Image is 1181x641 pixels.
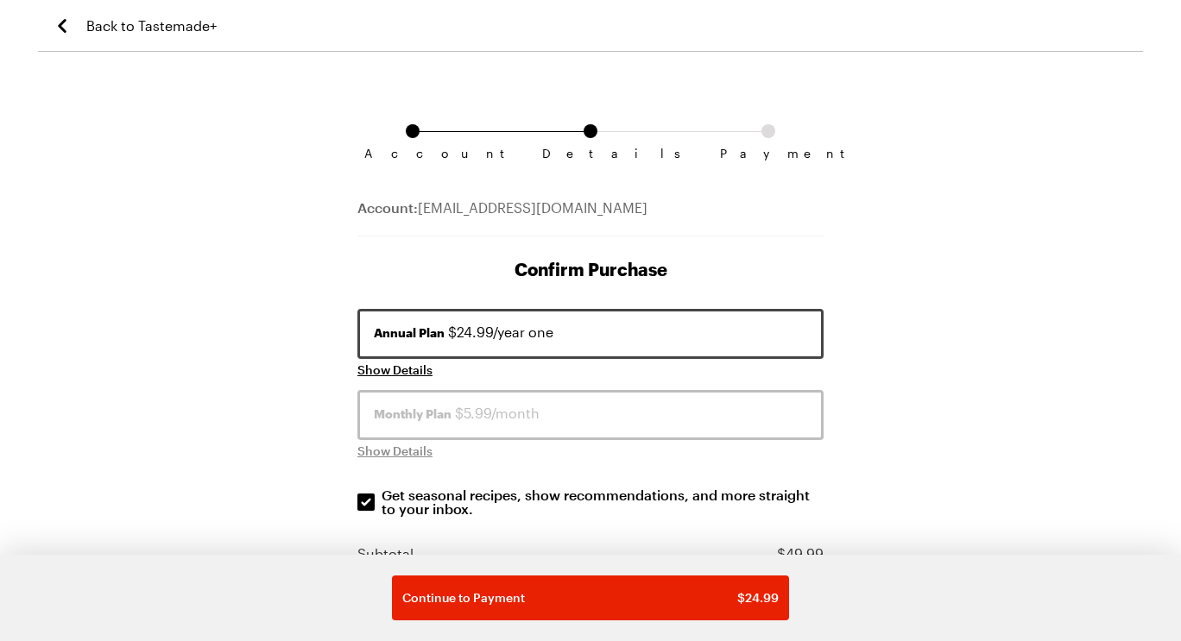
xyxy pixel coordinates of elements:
div: $5.99/month [374,403,807,424]
section: Price summary [357,544,824,619]
p: Get seasonal recipes, show recommendations, and more straight to your inbox. [382,488,825,516]
div: $24.99/year one [374,322,807,342]
button: Monthly Plan $5.99/month [357,390,824,440]
button: Annual Plan $24.99/year one [357,309,824,359]
span: Details [542,147,639,160]
span: Monthly Plan [374,405,452,423]
span: Account: [357,199,418,216]
h1: Confirm Purchase [357,257,824,281]
span: $ 24.99 [737,589,779,606]
div: [EMAIL_ADDRESS][DOMAIN_NAME] [357,198,824,236]
div: $ 49.99 [777,544,824,564]
input: Get seasonal recipes, show recommendations, and more straight to your inbox. [357,493,375,511]
span: Continue to Payment [402,589,525,606]
span: Account [364,147,461,160]
span: Annual Plan [374,324,445,342]
div: Subtotal [357,544,414,564]
span: Show Details [357,443,433,460]
span: Payment [720,147,817,160]
span: Back to Tastemade+ [86,16,217,36]
ol: Subscription checkout form navigation [357,124,824,147]
button: Show Details [357,361,433,379]
button: Continue to Payment$24.99 [392,575,789,620]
